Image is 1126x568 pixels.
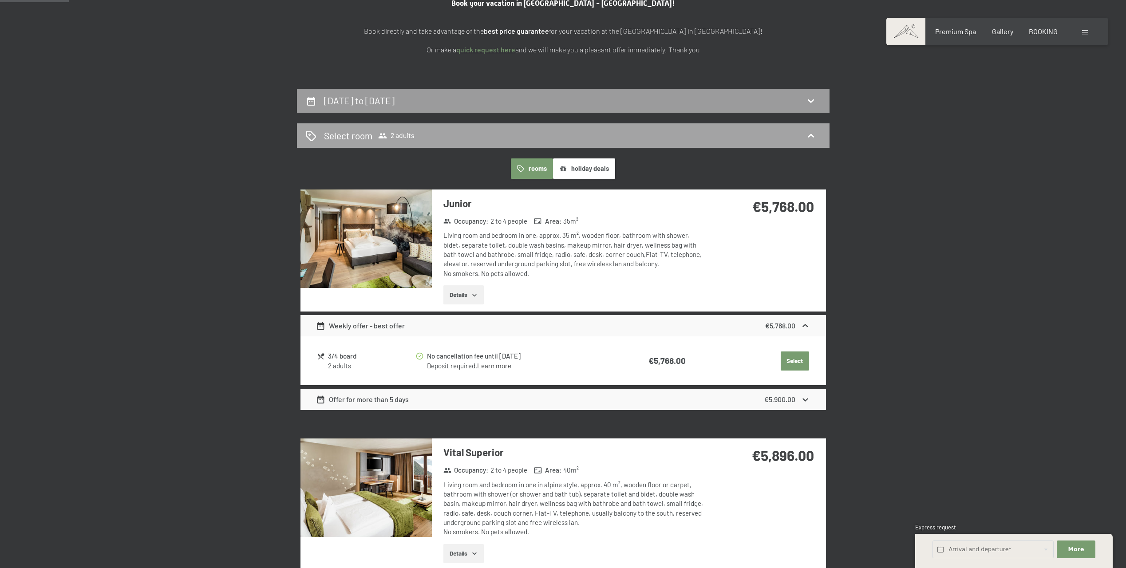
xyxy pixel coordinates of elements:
[300,438,432,537] img: mss_renderimg.php
[427,351,612,361] div: No cancellation fee until [DATE]
[563,465,579,475] span: 40 m²
[300,389,826,410] div: Offer for more than 5 days€5,900.00
[427,361,612,371] div: Deposit required.
[781,351,809,371] button: Select
[478,305,578,314] span: Consent to marketing activities*
[443,544,484,564] button: Details
[300,315,826,336] div: Weekly offer - best offer€5,768.00
[443,446,707,459] h3: Vital Superior
[534,465,561,475] strong: Area :
[316,320,405,331] div: Weekly offer - best offer
[764,395,795,403] strong: €5,900.00
[490,465,527,475] span: 2 to 4 people
[341,44,785,55] p: Or make a and we will make you a pleasant offer immediately. Thank you
[456,45,515,54] a: quick request here
[534,217,561,226] strong: Area :
[324,129,372,142] h2: Select room
[553,158,615,179] button: holiday deals
[328,361,415,371] div: 2 adults
[443,480,707,537] div: Living room and bedroom in one in alpine style, approx. 40 m², wooden floor or carpet, bathroom w...
[477,362,511,370] a: Learn more
[752,447,814,464] strong: €5,896.00
[992,27,1013,35] a: Gallery
[648,355,686,366] strong: €5,768.00
[1029,27,1058,35] a: BOOKING
[378,131,415,140] span: 2 adults
[443,465,489,475] strong: Occupancy :
[443,217,489,226] strong: Occupancy :
[935,27,976,35] a: Premium Spa
[1068,545,1084,553] span: More
[765,321,795,330] strong: €5,768.00
[752,198,814,215] strong: €5,768.00
[316,394,409,405] div: Offer for more than 5 days
[300,189,432,288] img: mss_renderimg.php
[915,524,956,531] span: Express request
[563,217,578,226] span: 35 m²
[443,285,484,305] button: Details
[443,197,707,210] h3: Junior
[484,27,549,35] strong: best price guarantee
[324,95,395,106] h2: [DATE] to [DATE]
[443,231,707,278] div: Living room and bedroom in one, approx. 35 m², wooden floor, bathroom with shower, bidet, separat...
[490,217,527,226] span: 2 to 4 people
[1057,540,1095,559] button: More
[914,546,917,554] span: 1
[341,25,785,37] p: Book directly and take advantage of the for your vacation at the [GEOGRAPHIC_DATA] in [GEOGRAPHIC...
[511,158,553,179] button: rooms
[328,351,415,361] div: 3/4 board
